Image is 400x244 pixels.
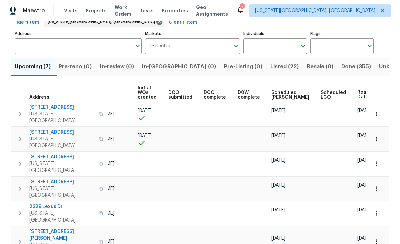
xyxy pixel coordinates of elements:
label: Markets [145,32,240,36]
span: DCO submitted [168,90,192,100]
span: Scheduled [PERSON_NAME] [271,90,309,100]
span: Pre-reno (0) [59,62,92,71]
span: D0W complete [238,90,260,100]
button: Open [231,41,241,51]
label: Flags [310,32,374,36]
span: [DATE] [357,208,372,212]
label: Address [15,32,142,36]
span: Initial WOs created [138,86,157,100]
span: Listed (22) [270,62,299,71]
span: Clear Filters [169,18,198,27]
span: [DATE] [138,133,152,138]
span: [STREET_ADDRESS] [29,154,95,160]
span: [DATE] [271,133,285,138]
span: In-review (0) [100,62,134,71]
span: 1 Selected [150,43,172,49]
span: [STREET_ADDRESS][PERSON_NAME] [29,228,95,242]
span: Pre-Listing (0) [224,62,262,71]
span: Maestro [23,7,45,14]
span: Resale (8) [307,62,333,71]
span: Upcoming (7) [15,62,51,71]
span: [STREET_ADDRESS] [29,129,95,136]
span: [DATE] [357,183,372,188]
span: [DATE] [357,133,372,138]
span: [US_STATE][GEOGRAPHIC_DATA] [29,210,95,224]
span: Ready Date [357,90,372,99]
span: Geo Assignments [196,4,228,17]
span: Address [29,95,49,100]
div: [US_STATE][GEOGRAPHIC_DATA], [GEOGRAPHIC_DATA] [44,16,164,27]
button: Open [365,41,374,51]
span: [US_STATE][GEOGRAPHIC_DATA], [GEOGRAPHIC_DATA] [48,18,158,25]
span: [US_STATE][GEOGRAPHIC_DATA] [29,111,95,124]
div: 7 [240,4,244,11]
span: In-[GEOGRAPHIC_DATA] (0) [142,62,216,71]
span: [DATE] [271,208,285,212]
span: Tasks [140,8,154,13]
button: Open [133,41,142,51]
span: Done (355) [341,62,371,71]
span: [DATE] [357,108,372,113]
span: [DATE] [357,158,372,163]
span: 2329 Lexus Dr [29,203,95,210]
span: Projects [86,7,107,14]
span: Work Orders [115,4,132,17]
label: Individuals [243,32,307,36]
span: [DATE] [271,236,285,241]
span: [US_STATE][GEOGRAPHIC_DATA], [GEOGRAPHIC_DATA] [255,7,375,14]
span: Properties [162,7,188,14]
span: [DATE] [271,108,285,113]
span: [US_STATE][GEOGRAPHIC_DATA] [29,185,95,199]
span: Hide filters [13,18,40,27]
span: [US_STATE][GEOGRAPHIC_DATA] [29,160,95,174]
span: Scheduled LCO [321,90,346,100]
button: Open [298,41,308,51]
span: [STREET_ADDRESS] [29,179,95,185]
span: Visits [64,7,78,14]
button: Hide filters [11,16,42,29]
button: Clear Filters [166,16,200,29]
span: [DATE] [357,236,372,241]
span: DCO complete [204,90,226,100]
span: [DATE] [271,183,285,188]
span: [US_STATE][GEOGRAPHIC_DATA] [29,136,95,149]
span: [DATE] [271,158,285,163]
span: [DATE] [138,108,152,113]
span: [STREET_ADDRESS] [29,104,95,111]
